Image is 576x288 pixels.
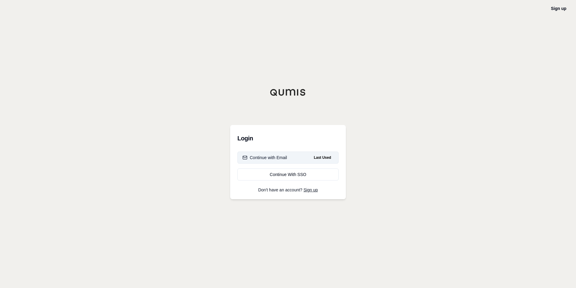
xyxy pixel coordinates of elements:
[304,187,318,192] a: Sign up
[243,155,287,161] div: Continue with Email
[237,168,339,181] a: Continue With SSO
[237,132,339,144] h3: Login
[237,188,339,192] p: Don't have an account?
[311,154,333,161] span: Last Used
[551,6,566,11] a: Sign up
[243,171,333,178] div: Continue With SSO
[270,89,306,96] img: Qumis
[237,152,339,164] button: Continue with EmailLast Used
